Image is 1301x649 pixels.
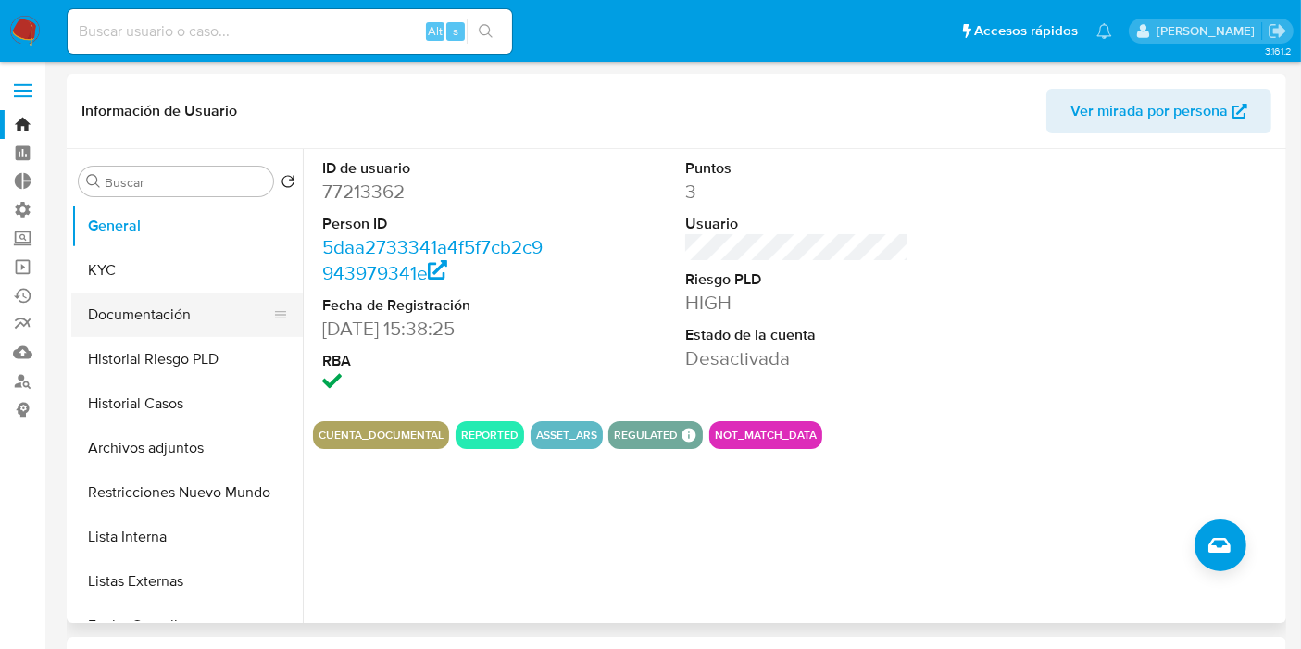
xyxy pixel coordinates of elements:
[71,293,288,337] button: Documentación
[685,325,909,345] dt: Estado de la cuenta
[685,269,909,290] dt: Riesgo PLD
[1046,89,1271,133] button: Ver mirada por persona
[81,102,237,120] h1: Información de Usuario
[86,174,101,189] button: Buscar
[281,174,295,194] button: Volver al orden por defecto
[322,179,546,205] dd: 77213362
[71,204,303,248] button: General
[71,381,303,426] button: Historial Casos
[322,214,546,234] dt: Person ID
[322,316,546,342] dd: [DATE] 15:38:25
[322,158,546,179] dt: ID de usuario
[322,351,546,371] dt: RBA
[71,426,303,470] button: Archivos adjuntos
[71,515,303,559] button: Lista Interna
[71,604,303,648] button: Fecha Compliant
[1070,89,1228,133] span: Ver mirada por persona
[105,174,266,191] input: Buscar
[322,295,546,316] dt: Fecha de Registración
[71,248,303,293] button: KYC
[685,214,909,234] dt: Usuario
[1157,22,1261,40] p: ignacio.bagnardi@mercadolibre.com
[68,19,512,44] input: Buscar usuario o caso...
[685,290,909,316] dd: HIGH
[71,470,303,515] button: Restricciones Nuevo Mundo
[685,158,909,179] dt: Puntos
[322,233,543,286] a: 5daa2733341a4f5f7cb2c9943979341e
[1268,21,1287,41] a: Salir
[685,345,909,371] dd: Desactivada
[467,19,505,44] button: search-icon
[685,179,909,205] dd: 3
[1096,23,1112,39] a: Notificaciones
[71,559,303,604] button: Listas Externas
[974,21,1078,41] span: Accesos rápidos
[71,337,303,381] button: Historial Riesgo PLD
[428,22,443,40] span: Alt
[453,22,458,40] span: s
